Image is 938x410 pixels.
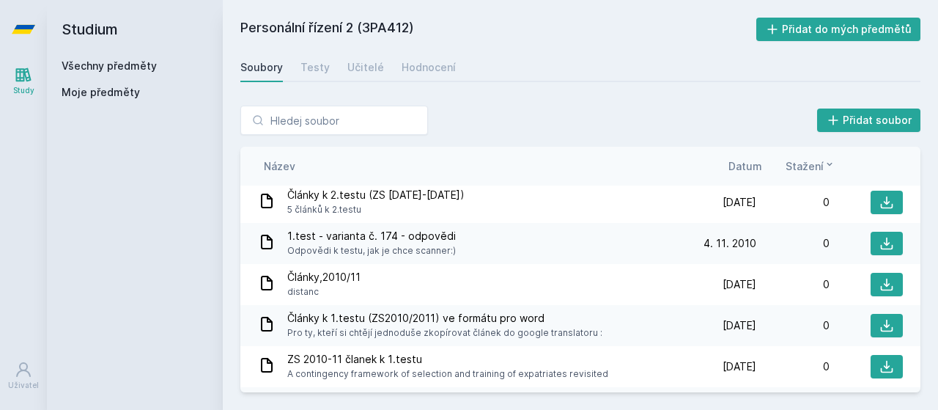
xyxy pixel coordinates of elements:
[62,85,140,100] span: Moje předměty
[756,18,921,41] button: Přidat do mých předmětů
[347,53,384,82] a: Učitelé
[287,352,608,367] span: ZS 2010-11 članek k 1.testu
[287,229,456,244] span: 1.test - varianta č. 174 - odpovědi
[62,59,157,72] a: Všechny předměty
[756,318,830,333] div: 0
[8,380,39,391] div: Uživatel
[300,60,330,75] div: Testy
[287,244,456,258] span: Odpovědi k testu, jak je chce scanner:)
[287,202,465,217] span: 5 článků k 2.testu
[287,270,361,285] span: Články,2010/11
[723,195,756,210] span: [DATE]
[3,59,44,103] a: Study
[756,359,830,374] div: 0
[723,277,756,292] span: [DATE]
[817,109,921,132] button: Přidat soubor
[756,236,830,251] div: 0
[287,367,608,381] span: A contingency framework of selection and training of expatriates revisited
[756,277,830,292] div: 0
[264,158,295,174] button: Název
[347,60,384,75] div: Učitelé
[3,354,44,398] a: Uživatel
[786,158,835,174] button: Stažení
[723,318,756,333] span: [DATE]
[240,53,283,82] a: Soubory
[287,326,602,340] span: Pro ty, kteří si chtějí jednoduše zkopírovat článek do google translatoru :
[287,311,602,326] span: Články k 1.testu (ZS2010/2011) ve formátu pro word
[13,85,34,96] div: Study
[703,236,756,251] span: 4. 11. 2010
[287,285,361,299] span: distanc
[723,359,756,374] span: [DATE]
[240,106,428,135] input: Hledej soubor
[786,158,824,174] span: Stažení
[402,53,456,82] a: Hodnocení
[402,60,456,75] div: Hodnocení
[300,53,330,82] a: Testy
[728,158,762,174] button: Datum
[756,195,830,210] div: 0
[240,18,756,41] h2: Personální řízení 2 (3PA412)
[287,188,465,202] span: Články k 2.testu (ZS [DATE]-[DATE])
[240,60,283,75] div: Soubory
